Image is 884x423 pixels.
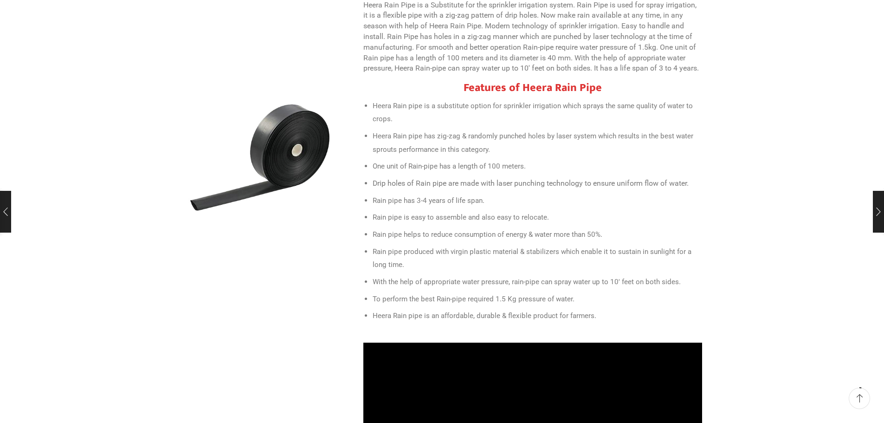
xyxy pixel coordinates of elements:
li: Drip holes of Rain pipe are made with laser punching technology to ensure uniform flow of water. [373,177,702,190]
span: Heera Rain pipe is an affordable, durable & flexible product for farmers. [373,312,596,320]
span: Features of Heera Rain Pipe [464,78,602,97]
span: One unit of Rain-pipe has a length of 100 meters. [373,162,526,170]
span: Rain pipe helps to reduce consumption of energy & water more than 50%. [373,230,602,239]
span: Rain pipe is easy to assemble and also easy to relocate. [373,213,549,221]
span: Rain pipe has 3-4 years of life span. [373,196,484,205]
span: To perform the best Rain-pipe required 1.5 Kg pressure of water. [373,295,574,303]
span: Heera Rain Pipe is a Substitute for the sprinkler irrigation system. Rain Pipe is used for spray ... [363,0,699,73]
span: Rain pipe produced with virgin plastic material & stabilizers which enable it to sustain in sunli... [373,247,691,269]
span: With the help of appropriate water pressure, rain-pipe can spray water up to 10′ feet on both sides. [373,278,681,286]
span: Heera Rain pipe is a substitute option for sprinkler irrigation which sprays the same quality of ... [373,102,693,124]
span: Heera Rain pipe has zig-zag & randomly punched holes by laser system which results in the best wa... [373,132,693,154]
